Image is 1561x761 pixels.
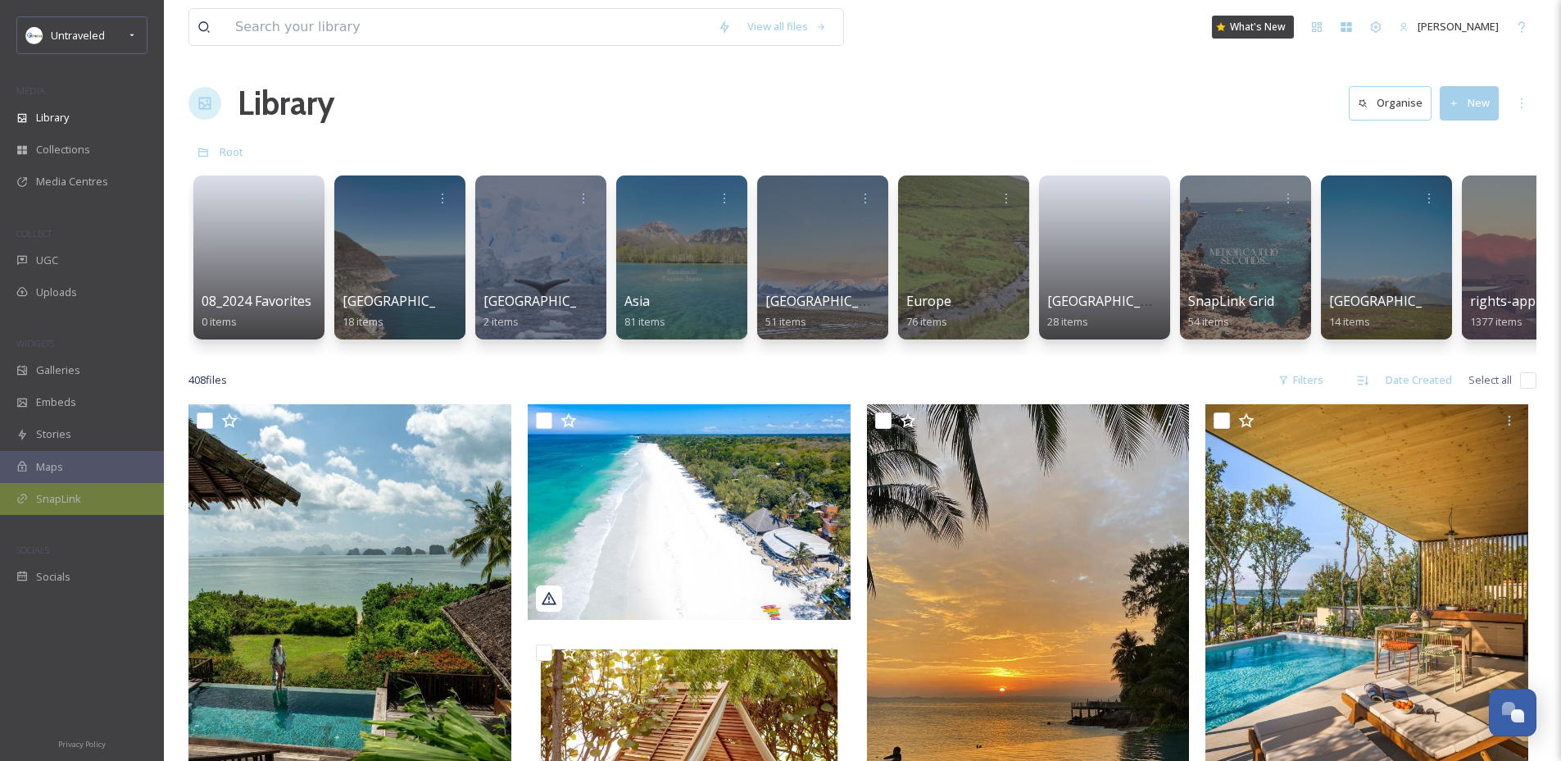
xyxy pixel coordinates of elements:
[765,294,1034,329] a: [GEOGRAPHIC_DATA]/[GEOGRAPHIC_DATA]51 items
[36,110,69,125] span: Library
[906,294,951,329] a: Europe76 items
[1470,314,1522,329] span: 1377 items
[1270,364,1332,396] div: Filters
[906,314,947,329] span: 76 items
[16,84,45,97] span: MEDIA
[202,314,237,329] span: 0 items
[739,11,835,43] a: View all files
[16,337,54,349] span: WIDGETS
[1418,19,1499,34] span: [PERSON_NAME]
[51,28,105,43] span: Untraveled
[202,294,311,329] a: 08_2024 Favorites0 items
[528,404,851,620] img: nomadbeachresort-6209299.jpg
[1047,292,1179,310] span: [GEOGRAPHIC_DATA]
[906,292,951,310] span: Europe
[1391,11,1507,43] a: [PERSON_NAME]
[1188,294,1274,329] a: SnapLink Grid54 items
[1329,314,1370,329] span: 14 items
[343,292,474,310] span: [GEOGRAPHIC_DATA]
[238,79,334,128] a: Library
[220,142,243,162] a: Root
[36,362,80,378] span: Galleries
[36,426,71,442] span: Stories
[1440,86,1499,120] button: New
[624,292,650,310] span: Asia
[1329,294,1461,329] a: [GEOGRAPHIC_DATA]14 items
[36,142,90,157] span: Collections
[1377,364,1460,396] div: Date Created
[36,174,108,189] span: Media Centres
[227,9,710,45] input: Search your library
[765,314,806,329] span: 51 items
[58,733,106,753] a: Privacy Policy
[343,314,383,329] span: 18 items
[36,285,77,300] span: Uploads
[1212,16,1294,39] a: What's New
[36,253,58,268] span: UGC
[36,491,81,507] span: SnapLink
[343,294,474,329] a: [GEOGRAPHIC_DATA]18 items
[765,292,1034,310] span: [GEOGRAPHIC_DATA]/[GEOGRAPHIC_DATA]
[624,314,665,329] span: 81 items
[483,292,615,310] span: [GEOGRAPHIC_DATA]
[1329,292,1461,310] span: [GEOGRAPHIC_DATA]
[26,27,43,43] img: Untitled%20design.png
[1188,292,1274,310] span: SnapLink Grid
[483,314,519,329] span: 2 items
[1489,689,1536,736] button: Open Chat
[16,227,52,239] span: COLLECT
[58,739,106,750] span: Privacy Policy
[1468,372,1512,388] span: Select all
[1047,294,1179,329] a: [GEOGRAPHIC_DATA]28 items
[624,294,665,329] a: Asia81 items
[1188,314,1229,329] span: 54 items
[36,459,63,475] span: Maps
[202,292,311,310] span: 08_2024 Favorites
[1047,314,1088,329] span: 28 items
[188,372,227,388] span: 408 file s
[16,544,49,556] span: SOCIALS
[1349,86,1432,120] button: Organise
[483,294,615,329] a: [GEOGRAPHIC_DATA]2 items
[36,569,70,585] span: Socials
[220,144,243,159] span: Root
[36,394,76,410] span: Embeds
